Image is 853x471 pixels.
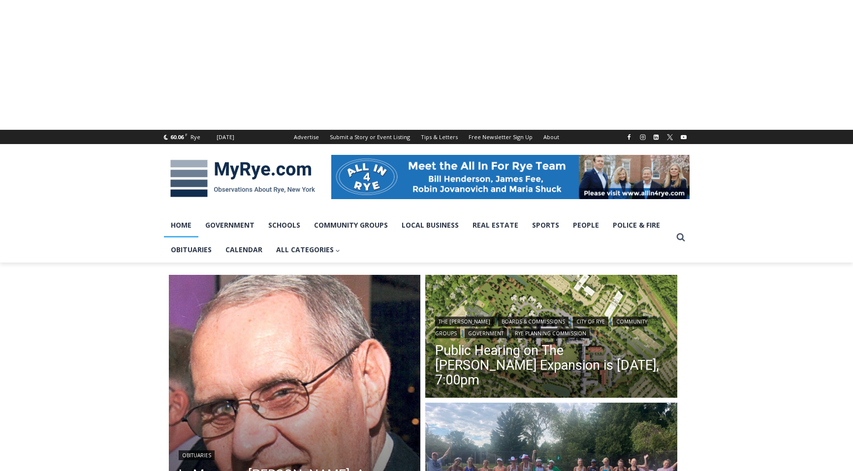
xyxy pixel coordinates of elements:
[198,213,261,237] a: Government
[637,131,649,143] a: Instagram
[511,328,590,338] a: Rye Planning Commission
[261,213,307,237] a: Schools
[331,155,690,199] img: All in for Rye
[672,229,690,246] button: View Search Form
[606,213,667,237] a: Police & Fire
[435,315,667,338] div: | | | | |
[465,328,507,338] a: Government
[276,244,341,255] span: All Categories
[664,131,676,143] a: X
[415,130,463,144] a: Tips & Letters
[190,133,200,142] div: Rye
[538,130,565,144] a: About
[164,153,321,204] img: MyRye.com
[623,131,635,143] a: Facebook
[307,213,395,237] a: Community Groups
[324,130,415,144] a: Submit a Story or Event Listing
[179,450,215,460] a: Obituaries
[269,237,348,262] a: All Categories
[463,130,538,144] a: Free Newsletter Sign Up
[395,213,466,237] a: Local Business
[466,213,525,237] a: Real Estate
[170,133,184,141] span: 60.06
[678,131,690,143] a: YouTube
[219,237,269,262] a: Calendar
[525,213,566,237] a: Sports
[288,130,324,144] a: Advertise
[566,213,606,237] a: People
[435,317,494,326] a: The [PERSON_NAME]
[573,317,608,326] a: City of Rye
[288,130,565,144] nav: Secondary Navigation
[217,133,234,142] div: [DATE]
[164,213,198,237] a: Home
[425,275,677,401] a: Read More Public Hearing on The Osborn Expansion is Tuesday, 7:00pm
[164,213,672,263] nav: Primary Navigation
[425,275,677,401] img: (PHOTO: Illustrative plan of The Osborn's proposed site plan from the July 10, 2025 planning comm...
[164,237,219,262] a: Obituaries
[435,343,667,387] a: Public Hearing on The [PERSON_NAME] Expansion is [DATE], 7:00pm
[650,131,662,143] a: Linkedin
[498,317,569,326] a: Boards & Commissions
[185,132,188,137] span: F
